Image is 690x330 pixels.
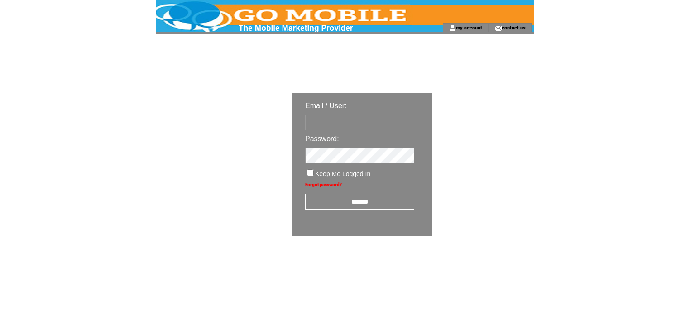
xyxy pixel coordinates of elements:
[456,24,482,30] a: my account
[315,170,370,177] span: Keep Me Logged In
[502,24,526,30] a: contact us
[495,24,502,32] img: contact_us_icon.gif;jsessionid=30370C5C0F98187B76B80A4C8E5628AF
[305,102,347,110] span: Email / User:
[305,135,339,143] span: Password:
[305,182,342,187] a: Forgot password?
[458,259,503,270] img: transparent.png;jsessionid=30370C5C0F98187B76B80A4C8E5628AF
[449,24,456,32] img: account_icon.gif;jsessionid=30370C5C0F98187B76B80A4C8E5628AF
